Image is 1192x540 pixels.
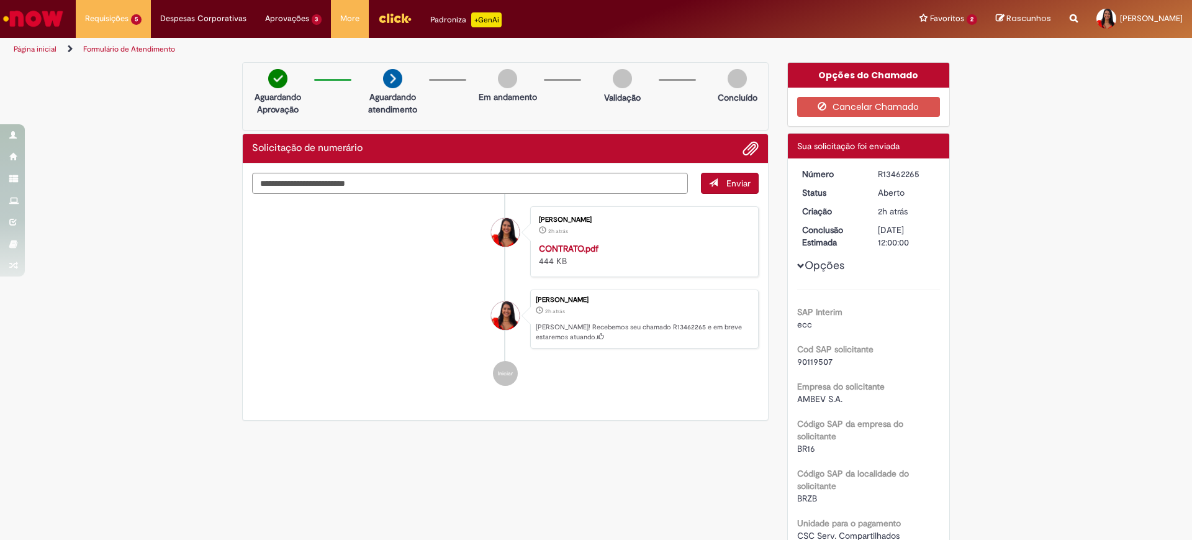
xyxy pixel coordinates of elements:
[539,216,746,224] div: [PERSON_NAME]
[797,306,842,318] b: SAP Interim
[536,323,752,342] p: [PERSON_NAME]! Recebemos seu chamado R13462265 e em breve estaremos atuando.
[718,91,757,104] p: Concluído
[967,14,977,25] span: 2
[797,468,909,492] b: Código SAP da localidade do solicitante
[252,173,688,194] textarea: Digite sua mensagem aqui...
[378,9,412,27] img: click_logo_yellow_360x200.png
[793,186,869,199] dt: Status
[797,97,941,117] button: Cancelar Chamado
[797,319,812,330] span: ecc
[252,290,759,349] li: Juliana Salissa Moreira De Sousa
[160,12,246,25] span: Despesas Corporativas
[996,13,1051,25] a: Rascunhos
[491,301,520,330] div: Juliana Salissa Moreira De Sousa
[797,140,900,152] span: Sua solicitação foi enviada
[793,205,869,217] dt: Criação
[1120,13,1183,24] span: [PERSON_NAME]
[797,493,817,504] span: BRZB
[878,205,936,217] div: 29/08/2025 12:52:13
[743,140,759,157] button: Adicionar anexos
[797,381,885,392] b: Empresa do solicitante
[613,69,632,88] img: img-circle-grey.png
[312,14,322,25] span: 3
[131,14,142,25] span: 5
[728,69,747,88] img: img-circle-grey.png
[797,344,874,355] b: Cod SAP solicitante
[340,12,359,25] span: More
[539,242,746,267] div: 444 KB
[9,38,785,61] ul: Trilhas de página
[930,12,964,25] span: Favoritos
[797,356,833,367] span: 90119507
[248,91,308,116] p: Aguardando Aprovação
[471,12,502,27] p: +GenAi
[548,227,568,235] span: 2h atrás
[797,518,901,529] b: Unidade para o pagamento
[793,168,869,180] dt: Número
[878,206,908,217] span: 2h atrás
[545,308,565,315] span: 2h atrás
[536,296,752,304] div: [PERSON_NAME]
[545,308,565,315] time: 29/08/2025 12:52:13
[604,91,641,104] p: Validação
[793,224,869,249] dt: Conclusão Estimada
[85,12,129,25] span: Requisições
[1006,12,1051,24] span: Rascunhos
[726,178,751,189] span: Enviar
[265,12,309,25] span: Aprovações
[430,12,502,27] div: Padroniza
[548,227,568,235] time: 29/08/2025 12:51:43
[797,393,842,405] span: AMBEV S.A.
[268,69,287,88] img: check-circle-green.png
[701,173,759,194] button: Enviar
[878,186,936,199] div: Aberto
[491,218,520,247] div: Juliana Salissa Moreira De Sousa
[363,91,423,116] p: Aguardando atendimento
[797,418,903,442] b: Código SAP da empresa do solicitante
[878,224,936,249] div: [DATE] 12:00:00
[1,6,65,31] img: ServiceNow
[83,44,175,54] a: Formulário de Atendimento
[878,168,936,180] div: R13462265
[252,194,759,399] ul: Histórico de tíquete
[797,443,815,454] span: BR16
[383,69,402,88] img: arrow-next.png
[498,69,517,88] img: img-circle-grey.png
[788,63,950,88] div: Opções do Chamado
[252,143,363,154] h2: Solicitação de numerário Histórico de tíquete
[14,44,56,54] a: Página inicial
[479,91,537,103] p: Em andamento
[539,243,598,254] a: CONTRATO.pdf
